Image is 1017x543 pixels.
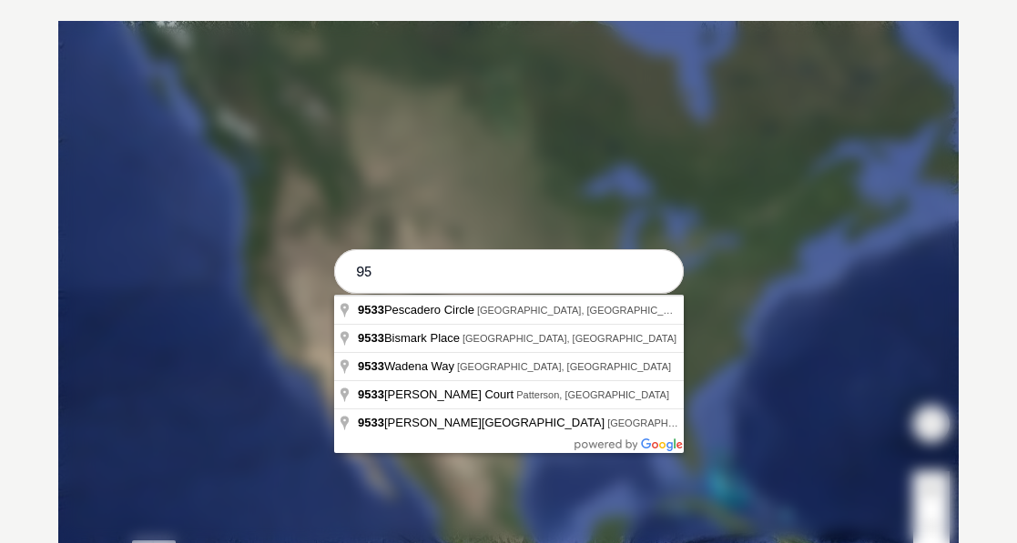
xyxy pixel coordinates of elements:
span: [PERSON_NAME][GEOGRAPHIC_DATA] [358,416,607,429]
span: [GEOGRAPHIC_DATA], [GEOGRAPHIC_DATA] [457,361,671,372]
span: 9533 [358,331,384,345]
span: [GEOGRAPHIC_DATA], [GEOGRAPHIC_DATA] [477,305,691,316]
span: 9533 [358,303,384,317]
span: 9533 [358,359,384,373]
span: Bismark Place [358,331,463,345]
span: 9533 [358,387,384,401]
span: Patterson, [GEOGRAPHIC_DATA] [516,389,669,400]
span: [PERSON_NAME] Court [358,387,516,401]
span: Wadena Way [358,359,457,373]
span: [GEOGRAPHIC_DATA], [GEOGRAPHIC_DATA] [607,417,821,428]
input: Enter your address to get started [334,249,684,295]
span: 9533 [358,416,384,429]
span: Pescadero Circle [358,303,477,317]
span: [GEOGRAPHIC_DATA], [GEOGRAPHIC_DATA] [463,333,676,344]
